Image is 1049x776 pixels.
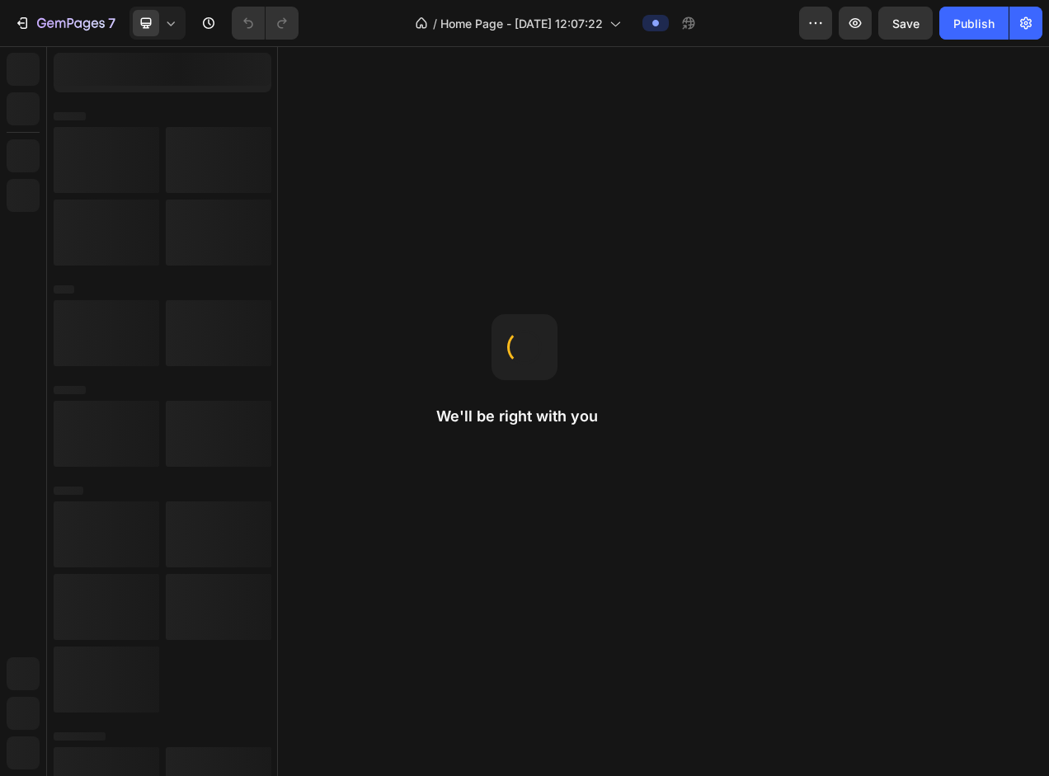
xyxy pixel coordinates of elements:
span: Save [892,16,920,31]
button: Save [878,7,933,40]
div: Undo/Redo [232,7,299,40]
button: 7 [7,7,123,40]
p: 7 [108,13,115,33]
h2: We'll be right with you [436,407,613,426]
span: / [433,15,437,32]
div: Publish [953,15,995,32]
span: Home Page - [DATE] 12:07:22 [440,15,603,32]
button: Publish [939,7,1009,40]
